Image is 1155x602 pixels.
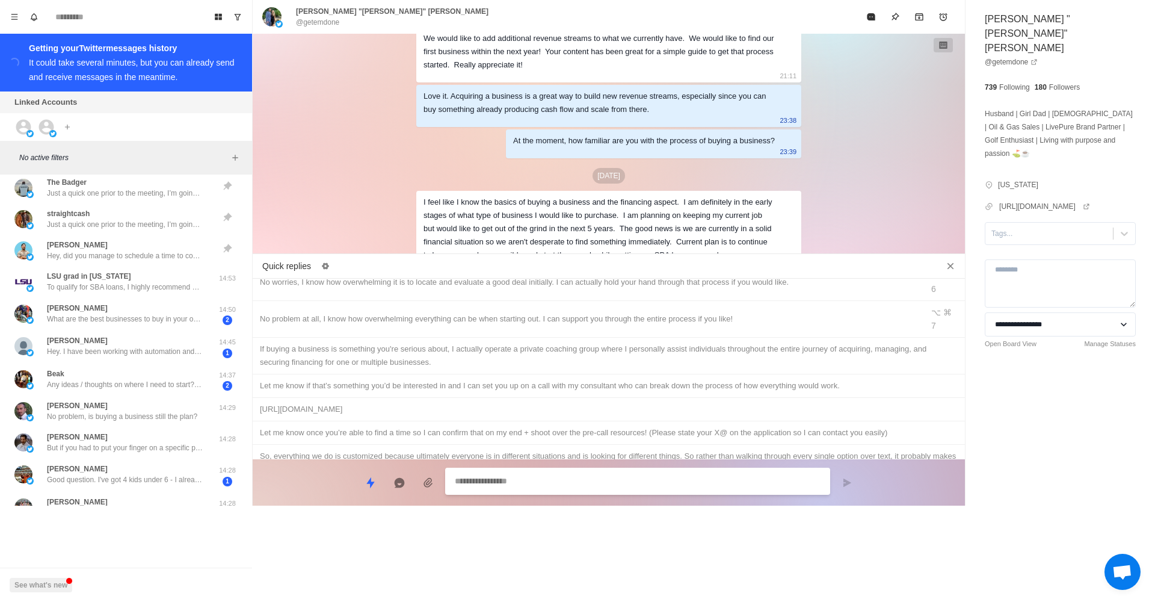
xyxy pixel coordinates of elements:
button: Add reminder [931,5,955,29]
p: But if you had to put your finger on a specific part of the process that’s holding you back from ... [47,442,203,453]
img: picture [26,317,34,324]
p: LSU grad in [US_STATE] [47,271,131,282]
img: picture [14,179,32,197]
p: straightcash [47,208,90,219]
p: 14:37 [212,370,242,380]
div: Love it. Acquiring a business is a great way to build new revenue streams, especially since you c... [423,90,775,116]
div: Let me know if that’s something you’d be interested in and I can set you up on a call with my con... [260,379,958,393]
a: Manage Statuses [1084,339,1136,349]
button: Notifications [24,7,43,26]
button: Add account [60,120,75,134]
p: 14:28 [212,498,242,509]
span: 1 [223,349,232,358]
div: We would like to add additional revenue streams to what we currently have. We would like to find ... [423,32,775,72]
p: Good question. I've got 4 kids under 6 - I already feel like I'm missing out on things with them ... [47,474,203,485]
img: picture [262,7,282,26]
p: 21:11 [780,69,796,82]
img: picture [14,433,32,451]
button: Add filters [228,150,242,165]
div: ⌥ ⌘ 6 [931,269,958,296]
p: 23:38 [780,114,796,127]
img: picture [26,285,34,292]
p: [PERSON_NAME] [47,303,108,314]
p: No problem, is buying a business still the plan? [47,411,197,422]
p: Husband | Girl Dad | [DEMOGRAPHIC_DATA] | Oil & Gas Sales | LivePure Brand Partner | Golf Enthusi... [985,107,1136,160]
img: picture [49,130,57,137]
span: 2 [223,315,232,325]
p: 14:28 [212,434,242,444]
p: To qualify for SBA loans, I highly recommend having a minimum of $25,000 liquid allocated for the... [47,282,203,293]
button: Mark as read [859,5,883,29]
div: Getting your Twitter messages history [29,41,238,55]
a: Open chat [1104,554,1141,590]
p: [PERSON_NAME] "[PERSON_NAME]" [PERSON_NAME] [296,6,488,17]
p: [PERSON_NAME] [47,240,108,250]
img: picture [276,20,283,28]
p: [PERSON_NAME] [47,335,108,346]
p: Just a quick one prior to the meeting, I’m going to send over some content that’ll help you get t... [47,219,203,230]
img: picture [26,130,34,137]
button: See what's new [10,578,72,592]
p: [DATE] [593,168,625,184]
p: Quick replies [262,260,311,273]
button: Pin [883,5,907,29]
img: picture [26,222,34,229]
p: Just a quick one prior to the meeting, I’m going to send over some content that’ll help you get t... [47,188,203,199]
img: picture [26,349,34,356]
p: Following [999,82,1030,93]
img: picture [14,337,32,355]
div: [URL][DOMAIN_NAME] [260,403,958,416]
div: I feel like I know the basics of buying a business and the financing aspect. I am definitely in t... [423,196,775,328]
div: ⌥ ⌘ 7 [931,306,958,332]
div: So, everything we do is customized because ultimately everyone is in different situations and is ... [260,450,958,476]
img: picture [26,253,34,261]
p: Linked Accounts [14,96,77,108]
p: [PERSON_NAME] [47,432,108,442]
button: Quick replies [359,471,383,495]
div: No problem at all, I know how overwhelming everything can be when starting out. I can support you... [260,312,916,326]
a: Open Board View [985,339,1036,349]
p: 14:45 [212,337,242,347]
div: No worries, I know how overwhelming it is to locate and evaluate a good deal initially. I can act... [260,276,916,289]
button: Archive [907,5,931,29]
p: [PERSON_NAME] "[PERSON_NAME]" [PERSON_NAME] [985,12,1136,55]
a: @getemdone [985,57,1038,67]
button: Reply with AI [387,471,411,495]
img: picture [26,191,34,198]
div: At the moment, how familiar are you with the process of buying a business? [513,134,775,147]
img: picture [26,414,34,421]
button: Close quick replies [941,256,960,276]
img: picture [14,273,32,291]
span: 1 [223,477,232,486]
p: 14:53 [212,273,242,284]
p: What are the best businesses to buy in your opinion? Love laundramats but there are not manyf or ... [47,314,203,324]
p: [PERSON_NAME] [47,464,108,474]
img: picture [26,382,34,389]
p: [PERSON_NAME] [47,400,108,411]
img: picture [14,498,32,517]
div: It could take several minutes, but you can already send and receive messages in the meantime. [29,58,235,82]
p: [PERSON_NAME] [47,497,108,507]
p: Followers [1049,82,1080,93]
p: [US_STATE] [998,179,1038,190]
button: Edit quick replies [316,256,335,276]
p: Hey, did you manage to schedule a time to connect with us? [47,250,203,261]
p: Beak [47,368,64,379]
img: picture [14,370,32,388]
img: picture [14,305,32,323]
p: No active filters [19,152,228,163]
p: Any ideas / thoughts on where I need to start? My thought was start small, but need some guidance... [47,379,203,390]
a: [URL][DOMAIN_NAME] [999,201,1090,212]
p: 180 [1035,82,1047,93]
img: picture [14,241,32,259]
p: The Badger [47,177,87,188]
div: Let me know once you’re able to find a time so I can confirm that on my end + shoot over the pre-... [260,426,958,439]
button: Add media [416,471,440,495]
button: Menu [5,7,24,26]
img: picture [14,465,32,483]
div: If buying a business is something you're serious about, I actually operate a private coaching gro... [260,343,958,369]
button: Send message [835,471,859,495]
p: 14:29 [212,403,242,413]
p: 14:50 [212,305,242,315]
p: @getemdone [296,17,339,28]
